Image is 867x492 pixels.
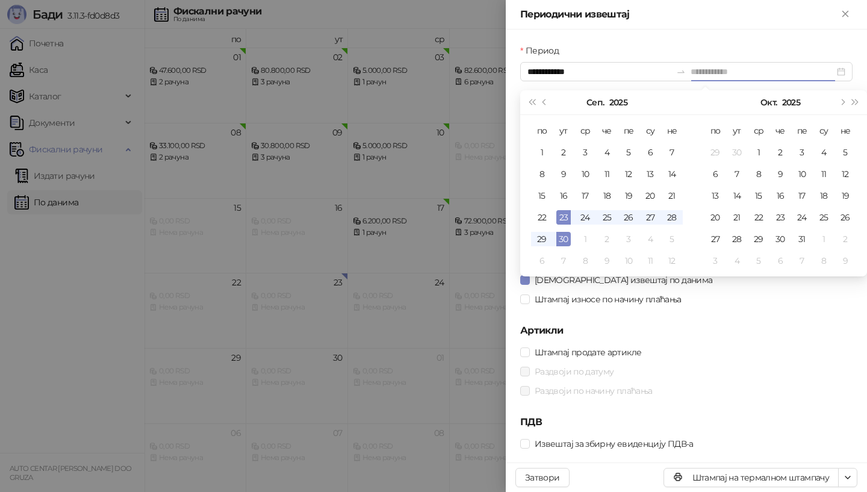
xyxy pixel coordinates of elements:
div: 28 [730,232,744,246]
td: 2025-09-29 [531,228,553,250]
div: 16 [773,188,788,203]
div: 2 [600,232,614,246]
td: 2025-10-07 [726,163,748,185]
td: 2025-09-27 [639,207,661,228]
div: 30 [773,232,788,246]
div: 12 [621,167,636,181]
td: 2025-10-05 [834,142,856,163]
div: 2 [838,232,853,246]
div: 19 [838,188,853,203]
td: 2025-09-28 [661,207,683,228]
td: 2025-09-11 [596,163,618,185]
td: 2025-09-26 [618,207,639,228]
div: 3 [578,145,592,160]
td: 2025-09-23 [553,207,574,228]
td: 2025-09-02 [553,142,574,163]
div: 1 [816,232,831,246]
div: 10 [795,167,809,181]
th: пе [618,120,639,142]
td: 2025-09-04 [596,142,618,163]
button: Close [838,7,853,22]
td: 2025-10-07 [553,250,574,272]
span: to [676,67,686,76]
div: 1 [535,145,549,160]
div: 24 [578,210,592,225]
td: 2025-09-16 [553,185,574,207]
div: 21 [665,188,679,203]
td: 2025-10-20 [704,207,726,228]
div: 7 [556,254,571,268]
div: 9 [773,167,788,181]
th: пе [791,120,813,142]
div: 25 [600,210,614,225]
td: 2025-09-08 [531,163,553,185]
th: че [596,120,618,142]
td: 2025-10-18 [813,185,834,207]
div: 27 [643,210,657,225]
div: 8 [578,254,592,268]
div: 10 [621,254,636,268]
td: 2025-09-10 [574,163,596,185]
td: 2025-11-01 [813,228,834,250]
th: ут [553,120,574,142]
button: Изабери годину [609,90,627,114]
td: 2025-10-03 [791,142,813,163]
div: 15 [751,188,766,203]
div: 29 [708,145,722,160]
td: 2025-09-03 [574,142,596,163]
td: 2025-10-02 [596,228,618,250]
td: 2025-09-17 [574,185,596,207]
td: 2025-09-05 [618,142,639,163]
div: 17 [578,188,592,203]
td: 2025-09-30 [726,142,748,163]
h5: Артикли [520,323,853,338]
div: 3 [708,254,722,268]
div: 7 [795,254,809,268]
td: 2025-11-09 [834,250,856,272]
div: 10 [578,167,592,181]
td: 2025-10-04 [639,228,661,250]
button: Претходна година (Control + left) [525,90,538,114]
div: 9 [600,254,614,268]
div: 27 [708,232,722,246]
div: 30 [730,145,744,160]
div: 13 [708,188,722,203]
span: Штампај износе по начину плаћања [530,293,686,306]
td: 2025-09-09 [553,163,574,185]
h5: ПДВ [520,415,853,429]
td: 2025-09-13 [639,163,661,185]
div: 4 [816,145,831,160]
div: 5 [751,254,766,268]
td: 2025-10-13 [704,185,726,207]
div: 4 [600,145,614,160]
div: 14 [665,167,679,181]
td: 2025-11-06 [769,250,791,272]
td: 2025-09-20 [639,185,661,207]
td: 2025-10-15 [748,185,769,207]
div: 7 [665,145,679,160]
td: 2025-09-22 [531,207,553,228]
button: Следећи месец (PageDown) [835,90,848,114]
div: 11 [816,167,831,181]
td: 2025-11-08 [813,250,834,272]
div: 6 [643,145,657,160]
div: 28 [665,210,679,225]
td: 2025-11-03 [704,250,726,272]
th: ут [726,120,748,142]
td: 2025-10-10 [618,250,639,272]
td: 2025-10-27 [704,228,726,250]
td: 2025-10-10 [791,163,813,185]
div: 14 [730,188,744,203]
span: Раздвоји по датуму [530,365,618,378]
label: Период [520,44,566,57]
button: Изабери месец [586,90,604,114]
td: 2025-10-11 [813,163,834,185]
div: 18 [816,188,831,203]
div: 6 [535,254,549,268]
td: 2025-10-21 [726,207,748,228]
td: 2025-10-17 [791,185,813,207]
div: 13 [643,167,657,181]
td: 2025-09-07 [661,142,683,163]
th: че [769,120,791,142]
td: 2025-09-18 [596,185,618,207]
